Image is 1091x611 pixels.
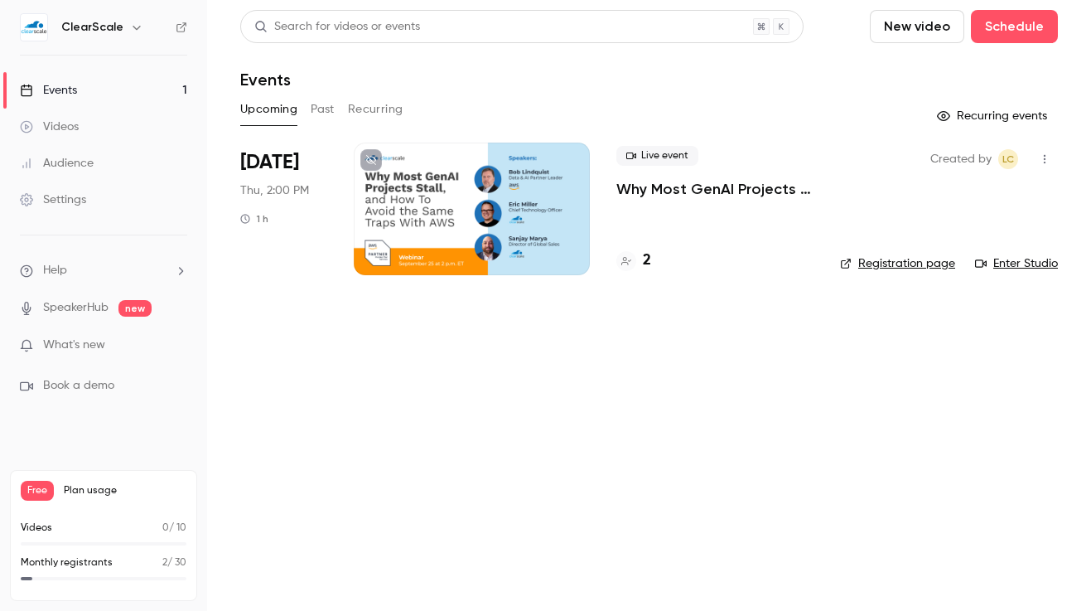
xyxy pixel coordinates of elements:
[162,521,186,536] p: / 10
[616,179,813,199] a: Why Most GenAI Projects Stall, and How To Avoid the Same Traps With AWS
[971,10,1058,43] button: Schedule
[162,555,186,570] p: / 30
[20,192,86,208] div: Settings
[162,558,167,568] span: 2
[43,262,67,279] span: Help
[998,149,1018,169] span: Lexie Camur
[20,119,79,135] div: Videos
[20,155,94,172] div: Audience
[1002,149,1014,169] span: LC
[240,182,309,199] span: Thu, 2:00 PM
[61,19,123,36] h6: ClearScale
[118,300,152,317] span: new
[870,10,964,43] button: New video
[21,14,47,41] img: ClearScale
[21,481,54,501] span: Free
[240,70,291,90] h1: Events
[311,96,335,123] button: Past
[43,299,109,317] a: SpeakerHub
[348,96,403,123] button: Recurring
[643,250,651,272] h4: 2
[240,96,297,123] button: Upcoming
[240,143,327,275] div: Sep 25 Thu, 2:00 PM (America/New York)
[20,82,77,99] div: Events
[840,255,955,272] a: Registration page
[20,262,187,279] li: help-dropdown-opener
[254,18,420,36] div: Search for videos or events
[43,337,105,354] span: What's new
[162,523,169,533] span: 0
[930,149,992,169] span: Created by
[240,212,268,225] div: 1 h
[616,250,651,272] a: 2
[240,149,299,176] span: [DATE]
[64,484,186,497] span: Plan usage
[975,255,1058,272] a: Enter Studio
[616,146,698,166] span: Live event
[929,103,1058,129] button: Recurring events
[21,521,52,536] p: Videos
[43,377,114,395] span: Book a demo
[21,555,113,570] p: Monthly registrants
